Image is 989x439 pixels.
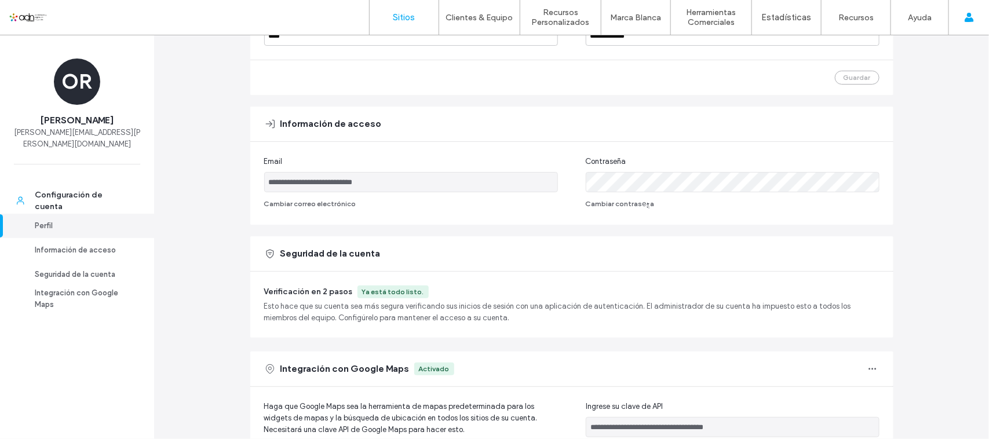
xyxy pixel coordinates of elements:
button: Cambiar correo electrónico [264,197,356,211]
span: [PERSON_NAME] [41,114,114,127]
label: Recursos [838,13,874,23]
label: Recursos Personalizados [520,8,601,27]
span: Integración con Google Maps [280,363,410,375]
span: Haga que Google Maps sea la herramienta de mapas predeterminada para los widgets de mapas y la bú... [264,401,558,436]
div: OR [54,58,100,105]
label: Estadísticas [762,12,812,23]
span: Verificación en 2 pasos [264,287,353,297]
input: Ingrese su clave de API [586,417,879,437]
div: Perfil [35,220,130,232]
span: Ingrese su clave de API [586,401,663,412]
div: Información de acceso [35,244,130,256]
input: Contraseña [586,172,879,192]
label: Ayuda [908,13,932,23]
div: Ya está todo listo. [362,287,424,297]
div: Activado [419,364,450,374]
label: Herramientas Comerciales [671,8,751,27]
span: Esto hace que su cuenta sea más segura verificando sus inicios de sesión con una aplicación de au... [264,301,879,324]
div: Seguridad de la cuenta [35,269,130,280]
span: Contraseña [586,156,626,167]
span: [PERSON_NAME][EMAIL_ADDRESS][PERSON_NAME][DOMAIN_NAME] [14,127,140,150]
span: Seguridad de la cuenta [280,247,381,260]
label: Clientes & Equipo [446,13,513,23]
span: Información de acceso [280,118,382,130]
input: Apellido [586,25,879,46]
input: Nombre [264,25,558,46]
span: Email [264,156,283,167]
label: Sitios [393,12,415,23]
div: Integración con Google Maps [35,287,130,310]
span: Ayuda [25,8,57,19]
button: Cambiar contraseֳ±a [586,197,655,211]
div: Configuración de cuenta [35,189,130,213]
input: Email [264,172,558,192]
label: Marca Blanca [611,13,662,23]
